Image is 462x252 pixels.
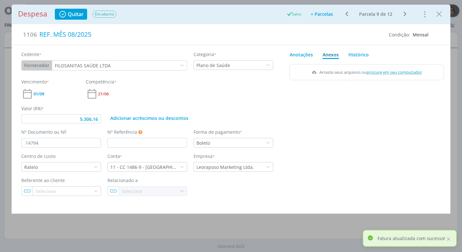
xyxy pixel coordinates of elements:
div: Leoraposo Marketing Ltda. [194,164,255,170]
label: Referente ao cliente [21,177,65,184]
div: Plano de Saúde [194,62,231,69]
div: FILOSANITAS SAÚDE LTDA [55,62,112,69]
div: Rateio [24,164,39,170]
button: Adicionar acréscimos ou descontos [107,114,191,122]
label: Forma de pagamento [194,129,242,135]
span: 21/06 [98,92,109,96]
button: Fornecedor [22,61,52,70]
div: Boleto [196,140,211,146]
a: Anotações [289,48,313,59]
label: Nº Documento ou NF [21,129,66,135]
div: 11 - CC 1486-9 - [GEOGRAPHIC_DATA] [110,164,180,170]
button: + Parcelas [306,10,337,19]
button: Parcela 9 de 12 [356,10,395,18]
label: Competência [86,78,116,85]
span: Quitar [68,12,84,17]
span: Em aberto [93,11,116,18]
h1: Despesa [18,10,47,18]
p: Fatura atualizada com sucesso! [377,235,445,242]
div: Salvo [286,11,301,17]
div: Selecione [35,188,57,195]
label: Relacionado a [107,177,138,184]
label: Empresa [194,153,215,160]
div: Rateio [22,164,39,170]
div: REF. MÊS 08/2025 [37,27,384,42]
span: 1106 [23,30,37,39]
label: Valor (R$) [21,105,44,112]
div: dialog [12,5,450,214]
div: Selecione [119,188,144,195]
div: Selecione [33,188,57,195]
div: Anexos [323,51,339,58]
div: Boleto [194,140,211,146]
div: FILOSANITAS SAÚDE LTDA [52,62,112,69]
button: Close [434,9,444,19]
label: Vencimento [21,78,49,85]
label: Arraste seus arquivos ou [309,68,424,76]
label: Categoria [194,51,216,58]
button: Quitar [55,9,87,20]
div: Condição: [389,31,428,38]
div: Leoraposo Marketing Ltda. [196,164,255,170]
span: Mensal [413,32,428,38]
label: Cedente [21,51,42,58]
span: procure em seu computador [367,69,422,75]
label: Conta [107,153,122,160]
button: Em aberto [92,10,116,18]
div: Plano de Saúde [196,62,231,69]
div: 11 - CC 1486-9 - SICOOB [108,164,180,170]
a: Histórico [348,48,369,59]
label: Centro de custo [21,153,55,160]
span: 01/09 [34,92,44,96]
label: Nº Referência [107,129,137,135]
div: Selecione [122,188,144,195]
